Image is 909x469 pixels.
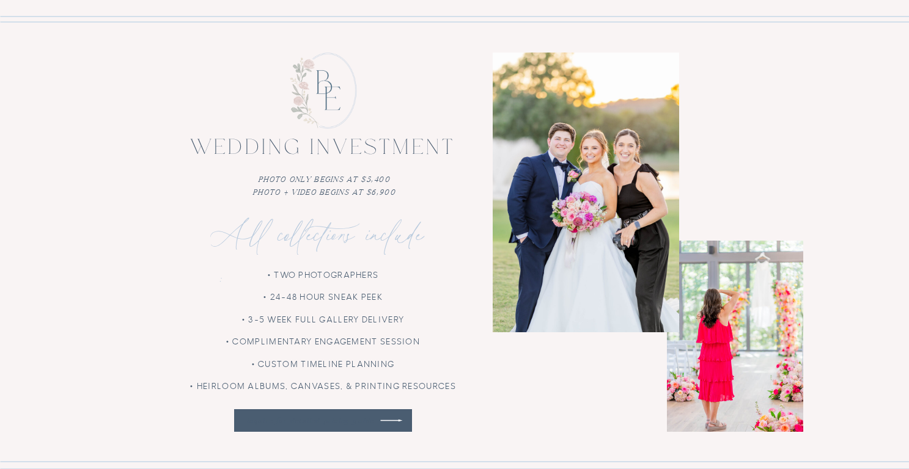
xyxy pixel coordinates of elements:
[241,415,380,426] a: inquire for detailed pricing guide
[145,131,337,180] p: Browse through our
[147,264,499,401] p: • Two photographers • 24-48 hour sneak peek • 3-5 week full gallery delivery • Complimentary enga...
[186,136,460,160] h2: wedding investment
[219,216,429,258] p: All collections include :
[128,153,340,189] h2: Wedding Portfolio
[148,199,337,234] p: In these featured galleries, you'll find a showcase of the heartfelt connections, the joyous cele...
[166,249,311,261] p: you need to know that you are
[148,173,501,198] p: photo only begins at $5,400 photo + video begins at $6,900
